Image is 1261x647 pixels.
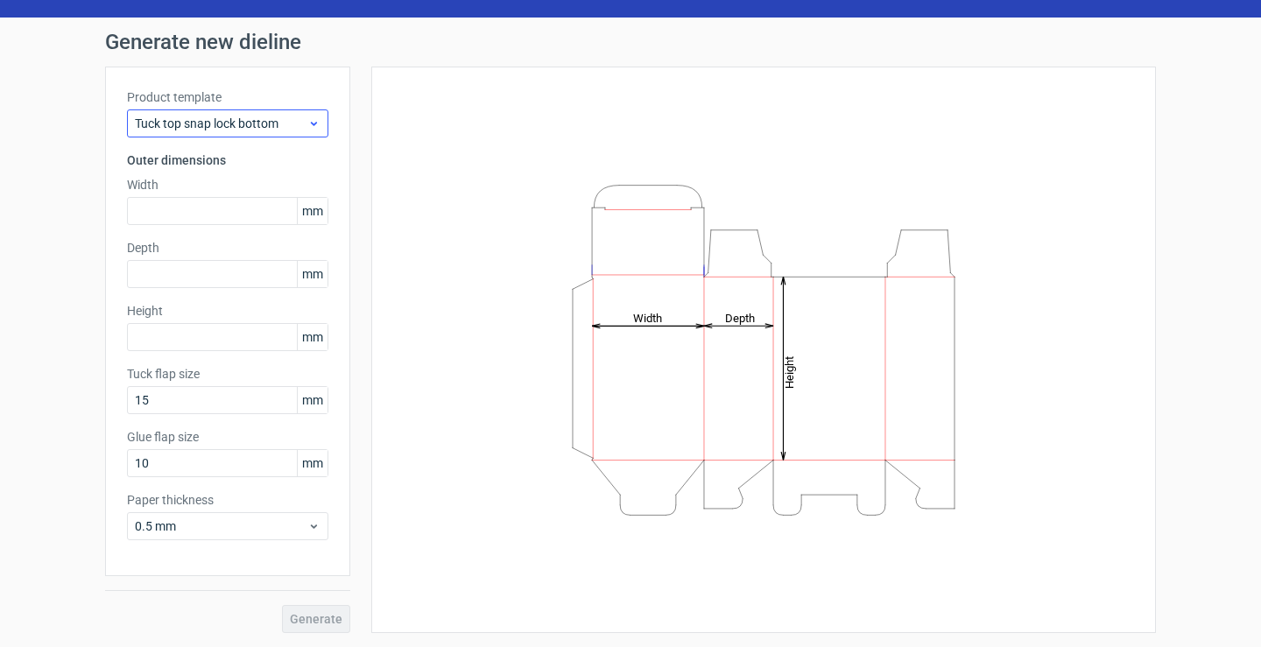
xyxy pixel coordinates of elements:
tspan: Height [783,355,796,388]
label: Width [127,176,328,193]
span: mm [297,261,328,287]
h3: Outer dimensions [127,151,328,169]
span: mm [297,198,328,224]
span: mm [297,387,328,413]
label: Tuck flap size [127,365,328,383]
h1: Generate new dieline [105,32,1156,53]
tspan: Depth [725,311,755,324]
label: Paper thickness [127,491,328,509]
span: mm [297,324,328,350]
span: Tuck top snap lock bottom [135,115,307,132]
span: 0.5 mm [135,517,307,535]
label: Glue flap size [127,428,328,446]
label: Depth [127,239,328,257]
tspan: Width [633,311,662,324]
span: mm [297,450,328,476]
label: Height [127,302,328,320]
label: Product template [127,88,328,106]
